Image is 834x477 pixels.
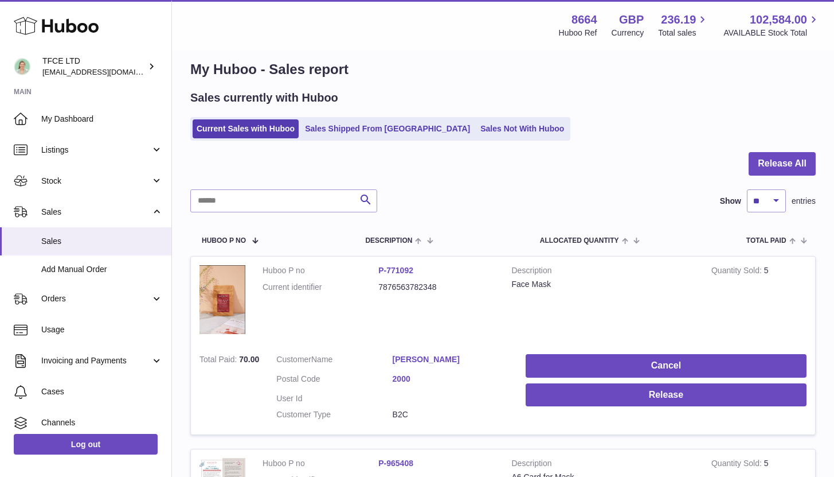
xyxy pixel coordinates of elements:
span: 102,584.00 [750,12,807,28]
dt: Postal Code [276,374,392,387]
span: entries [792,196,816,207]
strong: 8664 [571,12,597,28]
a: 102,584.00 AVAILABLE Stock Total [723,12,820,38]
dd: 7876563782348 [378,282,494,293]
strong: Description [512,265,694,279]
h1: My Huboo - Sales report [190,60,816,79]
a: [PERSON_NAME] [393,354,508,365]
button: Cancel [526,354,806,378]
span: Stock [41,176,151,187]
span: My Dashboard [41,114,163,125]
span: Total sales [658,28,709,38]
a: P-771092 [378,266,413,275]
a: P-965408 [378,459,413,468]
dt: Huboo P no [263,458,378,469]
span: Channels [41,417,163,428]
strong: Quantity Sold [711,266,764,278]
a: Sales Not With Huboo [476,119,568,138]
button: Release [526,383,806,407]
span: Description [365,237,412,245]
a: 2000 [393,374,508,385]
span: Orders [41,293,151,304]
dd: B2C [393,409,508,420]
span: 70.00 [239,355,259,364]
span: Customer [276,355,311,364]
span: Usage [41,324,163,335]
dt: User Id [276,393,392,404]
img: 1683662899.png [199,265,245,334]
strong: Description [512,458,694,472]
span: Sales [41,236,163,247]
h2: Sales currently with Huboo [190,90,338,106]
strong: Quantity Sold [711,459,764,471]
a: Sales Shipped From [GEOGRAPHIC_DATA] [301,119,474,138]
span: AVAILABLE Stock Total [723,28,820,38]
div: TFCE LTD [42,56,146,77]
span: Add Manual Order [41,264,163,275]
span: Total paid [746,237,786,245]
a: Log out [14,434,158,455]
div: Huboo Ref [559,28,597,38]
span: [EMAIL_ADDRESS][DOMAIN_NAME] [42,67,169,76]
strong: GBP [619,12,644,28]
a: 236.19 Total sales [658,12,709,38]
dt: Huboo P no [263,265,378,276]
span: Invoicing and Payments [41,355,151,366]
div: Face Mask [512,279,694,290]
dt: Customer Type [276,409,392,420]
span: Cases [41,386,163,397]
span: Listings [41,145,151,156]
span: Huboo P no [202,237,246,245]
img: hello@thefacialcuppingexpert.com [14,58,31,75]
span: Sales [41,207,151,218]
span: ALLOCATED Quantity [540,237,619,245]
label: Show [720,196,741,207]
strong: Total Paid [199,355,239,367]
button: Release All [749,152,816,176]
span: 236.19 [661,12,696,28]
td: 5 [703,257,815,346]
a: Current Sales with Huboo [193,119,299,138]
dt: Name [276,354,392,368]
div: Currency [612,28,644,38]
dt: Current identifier [263,282,378,293]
